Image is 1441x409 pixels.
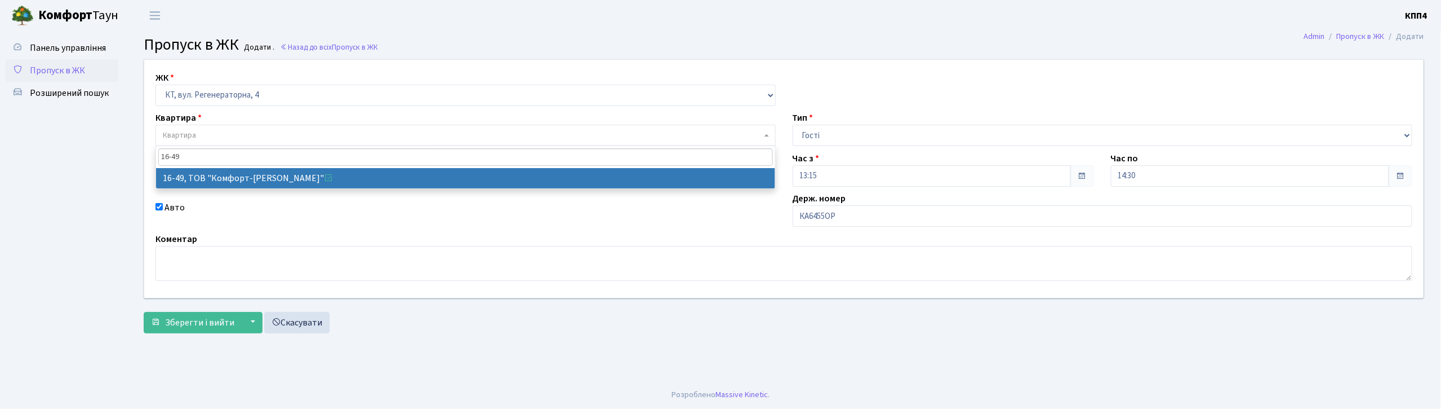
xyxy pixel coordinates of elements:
label: Час по [1111,152,1138,165]
label: Держ. номер [793,192,846,205]
li: 16-49, ТОВ "Комфорт-[PERSON_NAME]" [156,168,775,188]
label: Час з [793,152,820,165]
small: Додати . [242,43,275,52]
a: Панель управління [6,37,118,59]
b: КПП4 [1406,10,1427,22]
a: Пропуск в ЖК [6,59,118,82]
label: Коментар [155,232,197,246]
a: Admin [1304,30,1325,42]
span: Зберегти і вийти [165,316,234,329]
label: Квартира [155,111,202,125]
img: logo.png [11,5,34,27]
a: КПП4 [1406,9,1427,23]
a: Назад до всіхПропуск в ЖК [280,42,378,52]
button: Зберегти і вийти [144,312,242,333]
input: АА1234АА [793,205,1413,227]
li: Додати [1385,30,1424,43]
b: Комфорт [38,6,92,24]
span: Пропуск в ЖК [30,64,85,77]
div: Розроблено . [671,389,770,401]
span: Розширений пошук [30,87,109,99]
a: Пропуск в ЖК [1337,30,1385,42]
span: Панель управління [30,42,106,54]
a: Скасувати [264,312,330,333]
span: Таун [38,6,118,25]
span: Пропуск в ЖК [332,42,378,52]
button: Переключити навігацію [141,6,169,25]
label: Тип [793,111,813,125]
nav: breadcrumb [1287,25,1441,49]
label: ЖК [155,71,174,85]
span: Пропуск в ЖК [144,33,239,56]
a: Massive Kinetic [715,389,768,401]
span: Квартира [163,130,196,141]
a: Розширений пошук [6,82,118,104]
label: Авто [164,201,185,214]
